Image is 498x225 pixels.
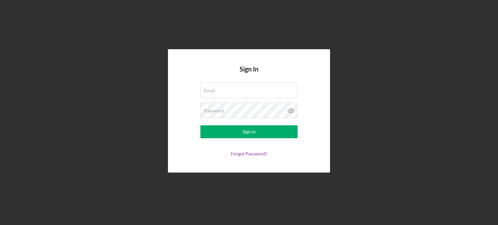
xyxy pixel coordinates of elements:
label: Email [204,88,215,93]
div: Sign In [243,125,256,138]
button: Sign In [200,125,298,138]
label: Password [204,108,224,113]
a: Forgot Password? [231,151,267,156]
h4: Sign In [240,65,258,83]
